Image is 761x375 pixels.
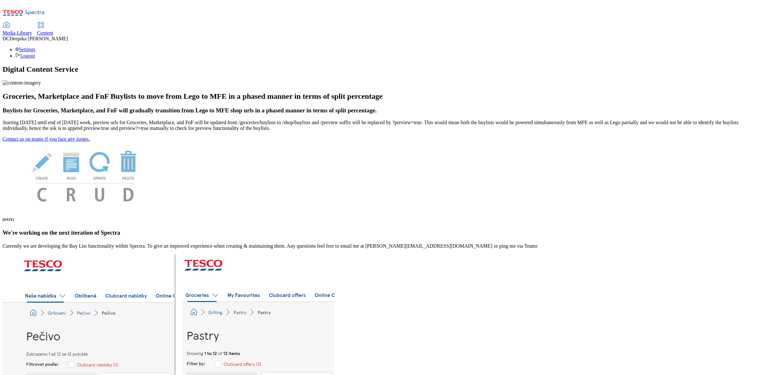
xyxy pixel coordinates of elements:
[3,80,41,86] img: content-imagery
[3,36,10,41] span: DC
[10,36,68,41] span: Deepika [PERSON_NAME]
[15,47,36,52] a: Settings
[37,23,53,36] a: Content
[3,218,758,221] h6: [DATE]
[37,30,53,36] span: Content
[3,136,90,142] a: Contact us on teams if you face any issues.
[3,120,758,131] p: Starting [DATE] until end of [DATE] week, preview urls for Groceries, Marketplace, and FnF will b...
[3,30,32,36] span: Media Library
[3,65,758,74] h1: Digital Content Service
[3,243,758,249] p: Currently we are developing the Buy List functionality within Spectra. To give an improved experi...
[3,142,167,208] img: News Image
[3,23,32,36] a: Media Library
[15,53,35,58] a: Logout
[3,229,758,236] h3: We're working on the next iteration of Spectra
[3,107,758,114] h3: Buylists for Groceries, Marketplace, and FnF will gradually transition from Lego to MFE shop urls...
[3,92,758,101] h2: Groceries, Marketplace and FnF Buylists to move from Lego to MFE in a phased manner in terms of s...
